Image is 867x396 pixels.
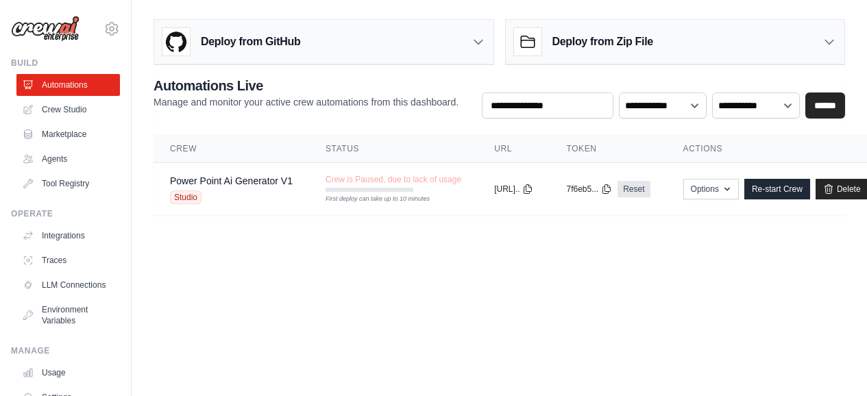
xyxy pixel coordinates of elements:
[11,345,120,356] div: Manage
[201,34,300,50] h3: Deploy from GitHub
[154,95,459,109] p: Manage and monitor your active crew automations from this dashboard.
[170,190,202,204] span: Studio
[309,135,478,163] th: Status
[170,175,293,186] a: Power Point Ai Generator V1
[16,99,120,121] a: Crew Studio
[11,58,120,69] div: Build
[16,362,120,384] a: Usage
[154,135,309,163] th: Crew
[552,34,653,50] h3: Deploy from Zip File
[16,123,120,145] a: Marketplace
[478,135,550,163] th: URL
[16,74,120,96] a: Automations
[16,274,120,296] a: LLM Connections
[618,181,650,197] a: Reset
[326,174,461,185] span: Crew is Paused, due to lack of usage
[11,208,120,219] div: Operate
[154,76,459,95] h2: Automations Live
[16,225,120,247] a: Integrations
[16,299,120,332] a: Environment Variables
[162,28,190,55] img: GitHub Logo
[16,173,120,195] a: Tool Registry
[11,16,80,42] img: Logo
[16,249,120,271] a: Traces
[683,179,739,199] button: Options
[550,135,666,163] th: Token
[744,179,810,199] a: Re-start Crew
[16,148,120,170] a: Agents
[326,195,413,204] div: First deploy can take up to 10 minutes
[566,184,612,195] button: 7f6eb5...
